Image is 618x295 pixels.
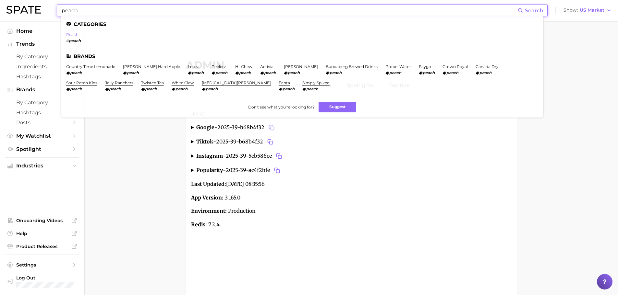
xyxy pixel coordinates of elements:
em: peach [446,70,458,75]
button: Copy 2025-39-b68b4f32 to clipboard [267,123,276,132]
span: Hashtags [16,109,68,116]
a: activia [260,64,273,69]
strong: Redis: [191,221,207,228]
span: 2025-39-5cb586ce [226,152,284,161]
a: Hashtags [5,72,79,82]
em: peach [206,86,218,91]
li: Categories [66,21,538,27]
span: - [223,153,226,159]
em: peach [330,70,342,75]
span: Help [16,231,68,236]
p: 3.165.0 [191,194,512,202]
span: Brands [16,87,68,93]
span: - [213,138,216,145]
a: by Category [5,97,79,108]
a: sour patch kids [66,80,97,85]
a: [PERSON_NAME] [284,64,318,69]
input: Search here for a brand, industry, or ingredient [61,5,518,16]
button: Industries [5,161,79,171]
a: Hashtags [5,108,79,118]
span: by Category [16,99,68,106]
summary: instagram-2025-39-5cb586ceCopy 2025-39-5cb586ce to clipboard [191,152,512,161]
a: country time lemonade [66,64,115,69]
em: peach [423,70,435,75]
a: crown royal [442,64,468,69]
a: Help [5,229,79,238]
button: Trends [5,39,79,49]
p: 7.2.4 [191,221,512,229]
em: peach [283,86,295,91]
a: faygo [419,64,431,69]
span: - [223,167,226,173]
a: by Category [5,51,79,62]
span: 2025-39-ac4f2bfe [226,166,282,175]
button: Copy 2025-39-ac4f2bfe to clipboard [273,166,282,175]
button: Brands [5,85,79,95]
span: Ingredients [16,63,68,70]
a: Onboarding Videos [5,216,79,225]
em: peach [192,70,204,75]
a: [MEDICAL_DATA][PERSON_NAME] [202,80,271,85]
a: Settings [5,260,79,270]
a: canada dry [476,64,499,69]
li: Brands [66,53,538,59]
strong: Environment: [191,208,227,214]
a: propel water [385,64,411,69]
a: peach [66,32,79,37]
button: Suggest [319,102,356,112]
button: ShowUS Market [562,6,613,15]
em: peach [176,86,188,91]
span: My Watchlist [16,133,68,139]
a: looza [188,64,200,69]
em: peach [109,86,121,91]
a: twisted tea [141,80,164,85]
a: fanta [279,80,290,85]
a: peelerz [212,64,226,69]
a: Ingredients [5,62,79,72]
em: peach [264,70,276,75]
span: 2025-39-b68b4f32 [216,137,275,146]
span: Posts [16,119,68,126]
strong: instagram [196,153,223,159]
a: bundaberg brewed drinks [326,64,378,69]
strong: Last Updated: [191,181,226,187]
em: peach [70,70,82,75]
a: My Watchlist [5,131,79,141]
em: peach [239,70,251,75]
span: Settings [16,262,68,268]
a: Spotlight [5,144,79,154]
em: peach [288,70,300,75]
em: peach [145,86,157,91]
span: Log Out [16,275,74,281]
span: Spotlight [16,146,68,152]
span: Trends [16,41,68,47]
span: Industries [16,163,68,169]
span: Don't see what you're looking for? [248,105,315,109]
a: Home [5,26,79,36]
em: peach [69,38,81,43]
em: peach [479,70,491,75]
p: [DATE] 08:35:56 [191,180,512,188]
summary: tiktok-2025-39-b68b4f32Copy 2025-39-b68b4f32 to clipboard [191,137,512,146]
summary: google-2025-39-b68b4f32Copy 2025-39-b68b4f32 to clipboard [191,123,512,132]
span: Show [563,8,578,12]
strong: google [196,124,214,130]
em: peach [389,70,401,75]
p: Production [191,207,512,215]
em: peach [306,86,318,91]
em: peach [215,70,227,75]
span: Onboarding Videos [16,218,68,223]
em: peach [127,70,139,75]
a: [PERSON_NAME] hard apple [123,64,180,69]
summary: popularity-2025-39-ac4f2bfeCopy 2025-39-ac4f2bfe to clipboard [191,166,512,175]
span: # [66,38,69,43]
button: Copy 2025-39-5cb586ce to clipboard [274,152,284,161]
strong: popularity [196,167,223,173]
a: Product Releases [5,242,79,251]
span: - [214,124,217,130]
strong: tiktok [196,138,213,145]
span: 2025-39-b68b4f32 [217,123,276,132]
span: Home [16,28,68,34]
span: Product Releases [16,244,68,249]
span: Search [525,7,543,14]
